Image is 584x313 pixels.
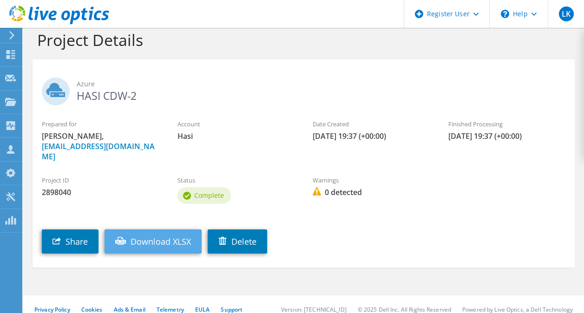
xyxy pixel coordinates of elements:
label: Warnings [313,176,430,185]
h2: HASI CDW-2 [42,78,565,101]
label: Account [177,119,295,129]
label: Status [177,176,295,185]
label: Date Created [313,119,430,129]
a: Download XLSX [105,229,202,254]
span: [PERSON_NAME], [42,131,159,162]
label: Project ID [42,176,159,185]
span: 2898040 [42,187,159,197]
label: Finished Processing [448,119,565,129]
span: [DATE] 19:37 (+00:00) [448,131,565,141]
h1: Project Details [37,30,565,50]
span: Complete [194,191,224,200]
span: Hasi [177,131,295,141]
span: Azure [77,79,565,89]
a: Delete [208,229,267,254]
svg: \n [501,10,509,18]
span: [DATE] 19:37 (+00:00) [313,131,430,141]
span: LK [559,7,574,21]
a: [EMAIL_ADDRESS][DOMAIN_NAME] [42,141,155,162]
label: Prepared for [42,119,159,129]
span: 0 detected [313,187,430,197]
a: Share [42,229,98,254]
